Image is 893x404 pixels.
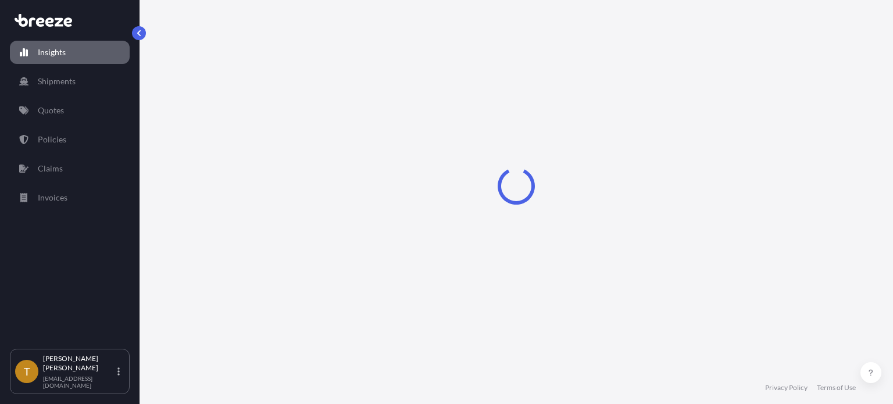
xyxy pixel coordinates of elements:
p: [PERSON_NAME] [PERSON_NAME] [43,354,115,373]
p: Quotes [38,105,64,116]
p: Insights [38,47,66,58]
a: Shipments [10,70,130,93]
a: Insights [10,41,130,64]
p: [EMAIL_ADDRESS][DOMAIN_NAME] [43,375,115,389]
a: Quotes [10,99,130,122]
p: Claims [38,163,63,174]
p: Invoices [38,192,67,203]
a: Privacy Policy [765,383,808,392]
a: Policies [10,128,130,151]
span: T [24,366,30,377]
p: Shipments [38,76,76,87]
p: Policies [38,134,66,145]
a: Terms of Use [817,383,856,392]
a: Invoices [10,186,130,209]
a: Claims [10,157,130,180]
